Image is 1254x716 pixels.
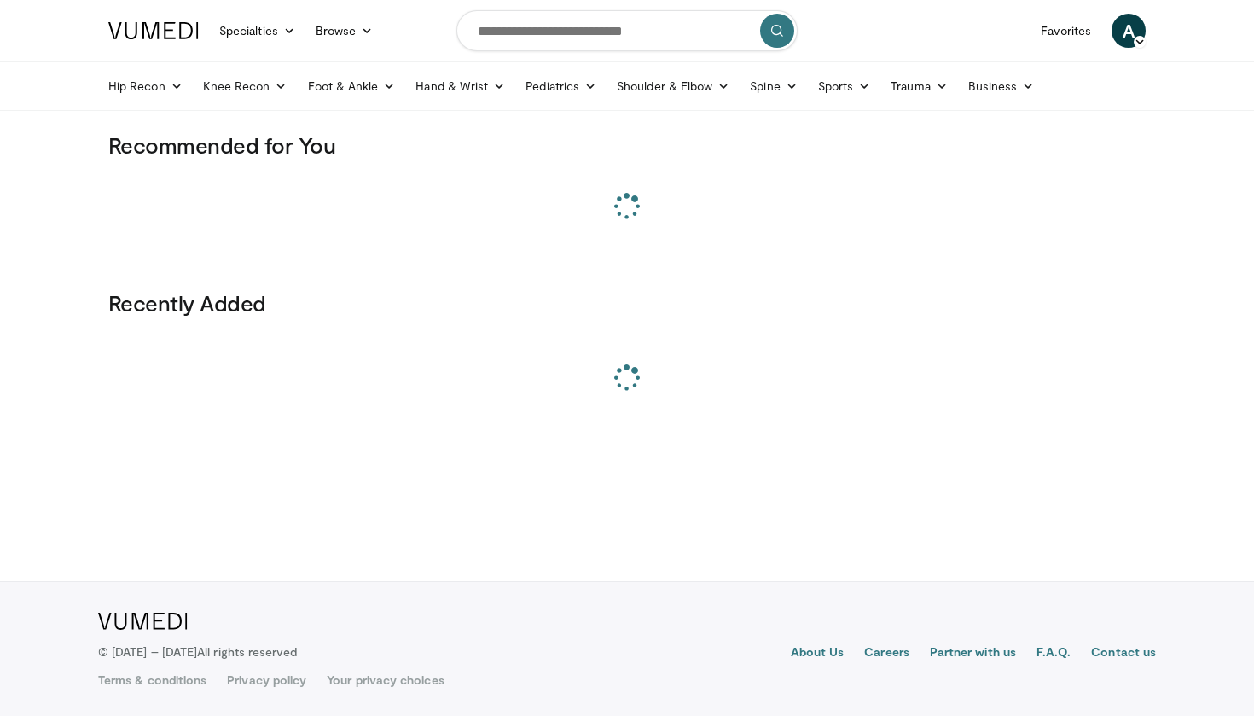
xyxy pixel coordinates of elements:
[740,69,807,103] a: Spine
[98,69,193,103] a: Hip Recon
[405,69,515,103] a: Hand & Wrist
[227,672,306,689] a: Privacy policy
[1030,14,1101,48] a: Favorites
[515,69,607,103] a: Pediatrics
[98,672,206,689] a: Terms & conditions
[108,289,1146,317] h3: Recently Added
[98,613,188,630] img: VuMedi Logo
[607,69,740,103] a: Shoulder & Elbow
[108,22,199,39] img: VuMedi Logo
[1036,643,1071,664] a: F.A.Q.
[305,14,384,48] a: Browse
[864,643,909,664] a: Careers
[1091,643,1156,664] a: Contact us
[456,10,798,51] input: Search topics, interventions
[327,672,444,689] a: Your privacy choices
[1112,14,1146,48] a: A
[98,643,298,661] p: © [DATE] – [DATE]
[808,69,881,103] a: Sports
[209,14,305,48] a: Specialties
[880,69,958,103] a: Trauma
[930,643,1016,664] a: Partner with us
[108,131,1146,159] h3: Recommended for You
[791,643,845,664] a: About Us
[298,69,406,103] a: Foot & Ankle
[197,644,297,659] span: All rights reserved
[958,69,1045,103] a: Business
[193,69,298,103] a: Knee Recon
